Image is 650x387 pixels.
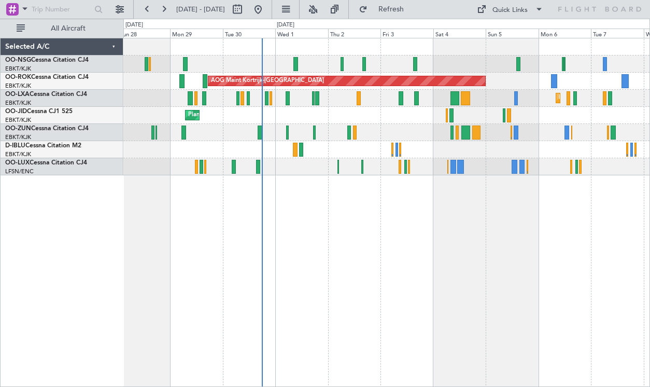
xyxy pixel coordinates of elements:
div: Wed 1 [275,29,328,38]
a: D-IBLUCessna Citation M2 [5,143,81,149]
a: EBKT/KJK [5,65,31,73]
div: Thu 2 [328,29,381,38]
span: [DATE] - [DATE] [176,5,225,14]
div: Planned Maint Kortrijk-[GEOGRAPHIC_DATA] [188,107,309,123]
div: Quick Links [492,5,528,16]
div: Mon 29 [170,29,223,38]
a: OO-LUXCessna Citation CJ4 [5,160,87,166]
a: EBKT/KJK [5,133,31,141]
span: D-IBLU [5,143,25,149]
span: All Aircraft [27,25,109,32]
div: Fri 3 [380,29,433,38]
span: OO-ROK [5,74,31,80]
button: Refresh [354,1,416,18]
span: OO-LXA [5,91,30,98]
div: Sun 5 [486,29,539,38]
div: AOG Maint Kortrijk-[GEOGRAPHIC_DATA] [211,73,324,89]
span: OO-JID [5,108,27,115]
button: All Aircraft [11,20,112,37]
a: OO-ROKCessna Citation CJ4 [5,74,89,80]
a: OO-JIDCessna CJ1 525 [5,108,73,115]
a: LFSN/ENC [5,168,34,175]
span: OO-NSG [5,57,31,63]
a: OO-ZUNCessna Citation CJ4 [5,126,89,132]
input: Trip Number [32,2,91,17]
span: Refresh [370,6,413,13]
a: EBKT/KJK [5,150,31,158]
div: Sat 4 [433,29,486,38]
a: EBKT/KJK [5,116,31,124]
div: Mon 6 [539,29,591,38]
a: OO-LXACessna Citation CJ4 [5,91,87,98]
div: Tue 30 [223,29,276,38]
span: OO-LUX [5,160,30,166]
div: [DATE] [125,21,143,30]
div: [DATE] [277,21,294,30]
div: Sun 28 [118,29,171,38]
span: OO-ZUN [5,126,31,132]
div: Tue 7 [591,29,644,38]
button: Quick Links [472,1,548,18]
a: EBKT/KJK [5,82,31,90]
a: EBKT/KJK [5,99,31,107]
a: OO-NSGCessna Citation CJ4 [5,57,89,63]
